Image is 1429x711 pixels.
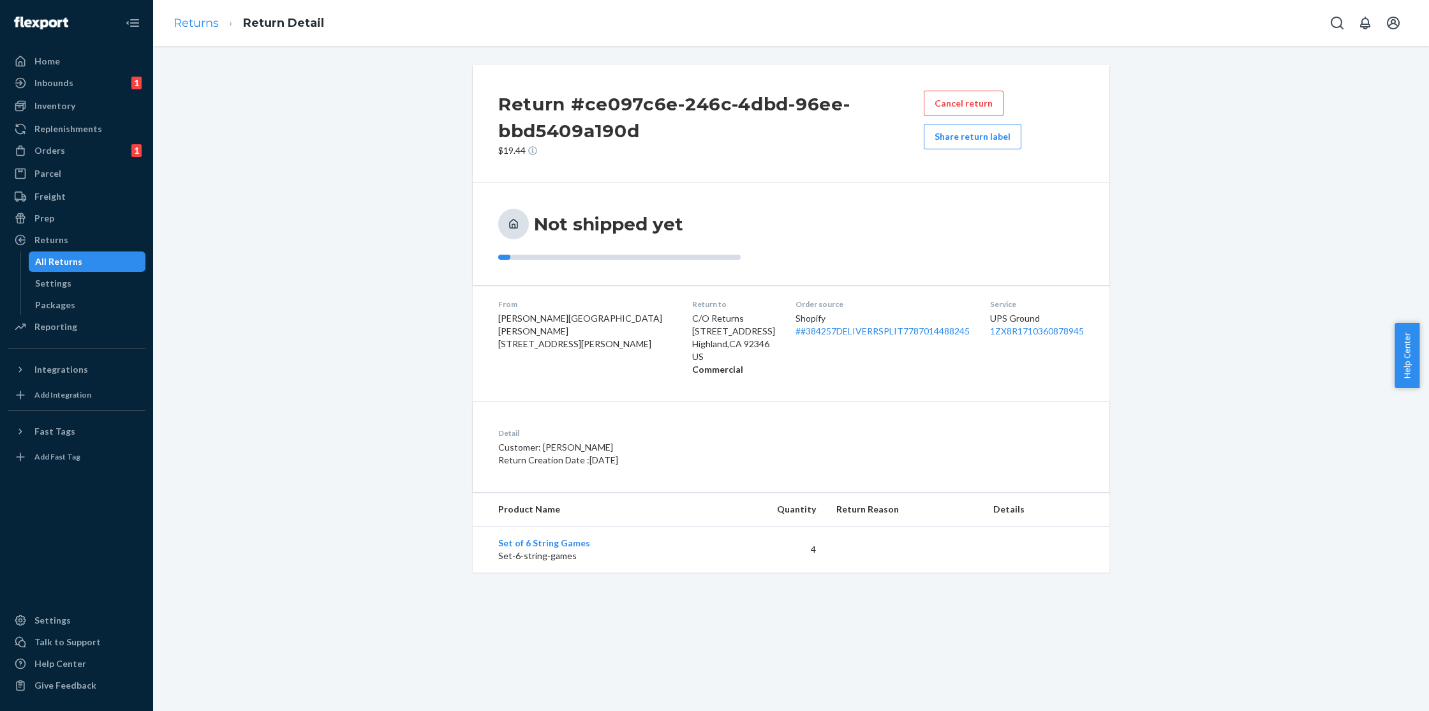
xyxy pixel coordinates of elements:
div: Orders [34,144,65,157]
div: Inventory [34,100,75,112]
a: Home [8,51,145,71]
span: UPS Ground [990,313,1040,324]
button: Give Feedback [8,675,145,696]
a: Returns [174,16,219,30]
dt: Detail [498,428,851,438]
a: Freight [8,186,145,207]
p: [STREET_ADDRESS] [692,325,775,338]
p: US [692,350,775,363]
dt: Order source [796,299,970,310]
div: Add Integration [34,389,91,400]
p: Highland , CA 92346 [692,338,775,350]
div: Reporting [34,320,77,333]
div: Returns [34,234,68,246]
a: 1ZX8R1710360878945 [990,326,1084,336]
dt: From [498,299,672,310]
span: [PERSON_NAME][GEOGRAPHIC_DATA][PERSON_NAME] [STREET_ADDRESS][PERSON_NAME] [498,313,662,349]
button: Fast Tags [8,421,145,442]
a: Orders1 [8,140,145,161]
ol: breadcrumbs [163,4,334,42]
button: Cancel return [924,91,1003,116]
button: Share return label [924,124,1021,149]
p: C/O Returns [692,312,775,325]
a: Help Center [8,654,145,674]
div: Give Feedback [34,679,96,692]
div: Shopify [796,312,970,338]
button: Close Navigation [120,10,145,36]
a: Add Integration [8,385,145,405]
a: Parcel [8,163,145,184]
div: Integrations [34,363,88,376]
a: Return Detail [243,16,324,30]
a: Returns [8,230,145,250]
th: Product Name [473,493,714,527]
div: Add Fast Tag [34,451,80,462]
button: Help Center [1395,323,1419,388]
a: Reporting [8,317,145,337]
a: Packages [29,295,146,315]
div: Packages [35,299,75,311]
div: All Returns [35,255,82,268]
p: Set-6-string-games [498,550,704,562]
p: Customer: [PERSON_NAME] [498,441,851,454]
th: Return Reason [826,493,983,527]
h2: Return #ce097c6e-246c-4dbd-96ee-bbd5409a190d [498,91,924,144]
a: Settings [8,610,145,631]
button: Open Search Box [1324,10,1350,36]
div: Inbounds [34,77,73,89]
p: Return Creation Date : [DATE] [498,454,851,467]
a: Set of 6 String Games [498,537,590,548]
div: 1 [131,144,142,157]
div: Help Center [34,657,86,670]
button: Open account menu [1381,10,1406,36]
div: 1 [131,77,142,89]
a: Replenishments [8,119,145,139]
a: Add Fast Tag [8,447,145,467]
div: Prep [34,212,54,225]
a: All Returns [29,251,146,272]
th: Quantity [714,493,826,527]
a: Inbounds1 [8,73,145,93]
a: ##384257DELIVERRSPLIT7787014488245 [796,326,970,336]
div: Settings [35,277,71,290]
a: Talk to Support [8,632,145,652]
a: Inventory [8,96,145,116]
h3: Not shipped yet [534,213,683,236]
strong: Commercial [692,364,743,375]
div: Talk to Support [34,636,101,648]
img: Flexport logo [14,17,68,29]
div: Parcel [34,167,61,180]
div: Home [34,55,60,68]
dt: Service [990,299,1084,310]
th: Details [983,493,1109,527]
a: Prep [8,208,145,228]
div: Fast Tags [34,425,75,438]
td: 4 [714,527,826,573]
dt: Return to [692,299,775,310]
div: Freight [34,190,66,203]
button: Open notifications [1352,10,1378,36]
div: Settings [34,614,71,627]
div: Replenishments [34,123,102,135]
button: Integrations [8,359,145,380]
a: Settings [29,273,146,294]
p: $19.44 [498,144,924,157]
